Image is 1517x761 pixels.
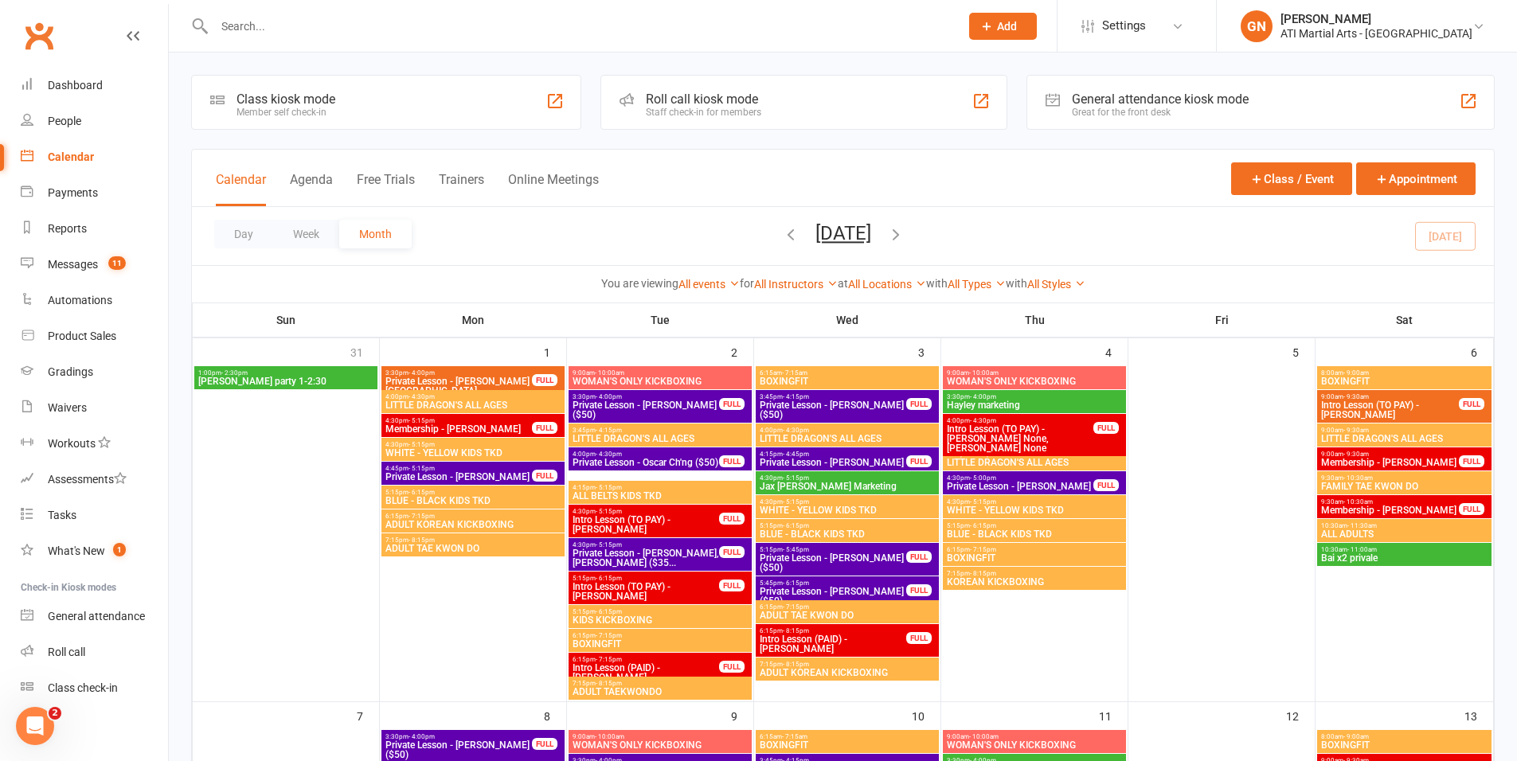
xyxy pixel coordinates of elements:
div: 1 [544,338,566,365]
span: 4:30pm [572,508,720,515]
div: Product Sales [48,330,116,342]
a: Roll call [21,634,168,670]
span: 4:00pm [385,393,561,400]
span: 5:15pm [385,489,561,496]
span: 9:00am [946,369,1123,377]
span: - 8:15pm [970,570,996,577]
div: Assessments [48,473,127,486]
span: LITTLE DRAGON'S ALL AGES [572,434,749,443]
div: Gradings [48,365,93,378]
div: FULL [906,455,932,467]
div: [PERSON_NAME] [1280,12,1472,26]
span: Intro Lesson (TO PAY) - [PERSON_NAME] None, [PERSON_NAME] None [946,424,1094,453]
span: 9:30am [1320,474,1488,482]
span: 7:15pm [759,661,936,668]
div: Tasks [48,509,76,521]
span: Intro Lesson (TO PAY) - [PERSON_NAME] [572,515,720,534]
div: Workouts [48,437,96,450]
span: - 9:00am [1343,369,1369,377]
span: Private Lesson - [PERSON_NAME][GEOGRAPHIC_DATA] [385,377,533,396]
button: Week [273,220,339,248]
div: FULL [719,546,745,558]
span: - 6:15pm [783,580,809,587]
div: FULL [906,551,932,563]
span: Private Lesson - Oscar Ch'ng ($50) [572,458,720,467]
span: 6:15pm [572,656,720,663]
div: Member self check-in [237,107,335,118]
div: FULL [906,632,932,644]
span: 3:45pm [759,393,907,400]
span: - 4:00pm [409,733,435,740]
div: FULL [1459,398,1484,410]
div: 7 [357,702,379,728]
a: General attendance kiosk mode [21,599,168,634]
div: ATI Martial Arts - [GEOGRAPHIC_DATA] [1280,26,1472,41]
span: 9:00am [1320,451,1460,458]
span: 4:15pm [572,484,749,491]
span: 9:00am [572,369,749,377]
span: 4:30pm [572,541,720,548]
span: 10:30am [1320,522,1488,529]
span: Private Lesson - [PERSON_NAME] [946,482,1094,491]
a: All Instructors [754,278,838,291]
a: Tasks [21,498,168,533]
span: BLUE - BLACK KIDS TKD [385,496,561,505]
span: ALL BELTS KIDS TKD [572,491,749,501]
span: Private Lesson - [PERSON_NAME] ($50) [759,400,907,420]
span: LITTLE DRAGON'S ALL AGES [385,400,561,410]
span: 4:30pm [385,441,561,448]
a: All Styles [1027,278,1085,291]
a: People [21,103,168,139]
span: 3:30pm [572,393,720,400]
span: ADULT KOREAN KICKBOXING [759,668,936,677]
span: - 5:15pm [409,465,435,472]
span: Private Lesson - [PERSON_NAME] ($50) [759,587,907,606]
span: 6:15pm [759,627,907,634]
a: Waivers [21,390,168,426]
span: - 9:30am [1343,451,1369,458]
input: Search... [209,15,948,37]
span: Intro Lesson (TO PAY) - [PERSON_NAME] [1320,400,1460,420]
span: - 10:00am [969,369,999,377]
span: 3:45pm [572,427,749,434]
button: Day [214,220,273,248]
div: GN [1241,10,1273,42]
span: WOMAN'S ONLY KICKBOXING [946,740,1123,750]
span: - 4:30pm [409,393,435,400]
span: [PERSON_NAME] party 1-2:30 [197,377,374,386]
div: 3 [918,338,940,365]
a: All events [678,278,740,291]
span: - 2:30pm [221,369,248,377]
span: 4:45pm [385,465,533,472]
div: FULL [1459,455,1484,467]
strong: You are viewing [601,277,678,290]
div: 2 [731,338,753,365]
span: - 8:15pm [596,680,622,687]
span: - 8:15pm [783,627,809,634]
span: LITTLE DRAGON'S ALL AGES [946,458,1123,467]
span: - 4:30pm [970,417,996,424]
span: WOMAN'S ONLY KICKBOXING [572,740,749,750]
a: Automations [21,283,168,318]
div: Great for the front desk [1072,107,1249,118]
div: Waivers [48,401,87,414]
span: 4:30pm [759,474,936,482]
button: Class / Event [1231,162,1352,195]
span: - 6:15pm [596,575,622,582]
span: 9:00am [572,733,749,740]
span: Membership - [PERSON_NAME] [1320,505,1460,515]
span: 3:30pm [946,393,1123,400]
a: Product Sales [21,318,168,354]
span: ADULT KOREAN KICKBOXING [385,520,561,529]
span: - 9:00am [1343,733,1369,740]
div: Automations [48,294,112,306]
span: 9:30am [1320,498,1460,505]
span: - 6:15pm [783,522,809,529]
span: - 5:15pm [596,484,622,491]
span: 4:30pm [759,498,936,505]
button: Free Trials [357,172,415,206]
strong: at [838,277,848,290]
span: 6:15am [759,369,936,377]
span: - 6:15pm [596,608,622,615]
span: 6:15pm [572,632,749,639]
